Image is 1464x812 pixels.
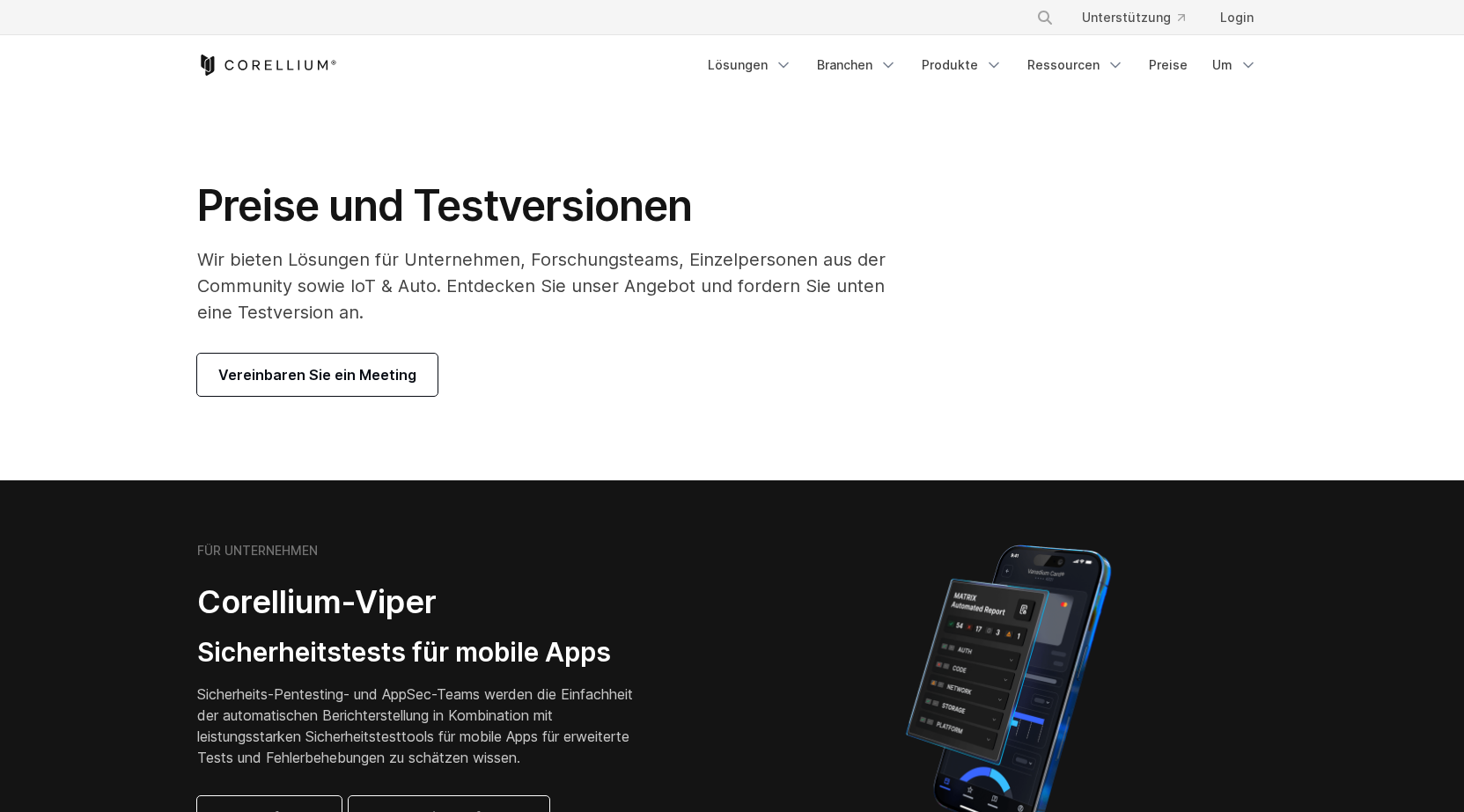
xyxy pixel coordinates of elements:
[1015,2,1268,33] div: Navigationsmenü
[197,685,633,766] font: Sicherheits-Pentesting- und AppSec-Teams werden die Einfachheit der automatischen Berichterstellu...
[1082,10,1171,25] font: Unterstützung
[197,636,611,668] font: Sicherheitstests für mobile Apps
[1212,57,1232,72] font: Um
[197,582,437,621] font: Corellium-Viper
[197,179,693,231] font: Preise und Testversionen
[218,366,416,384] font: Vereinbaren Sie ein Meeting
[197,543,318,558] font: FÜR UNTERNEHMEN
[1029,2,1061,33] button: Suchen
[922,57,978,72] font: Produkte
[1149,57,1188,72] font: Preise
[1220,10,1254,25] font: Login
[817,57,872,72] font: Branchen
[697,49,1268,81] div: Navigationsmenü
[197,55,337,76] a: Corellium-Startseite
[1027,57,1100,72] font: Ressourcen
[197,354,438,396] a: Vereinbaren Sie ein Meeting
[708,57,768,72] font: Lösungen
[197,249,886,323] font: Wir bieten Lösungen für Unternehmen, Forschungsteams, Einzelpersonen aus der Community sowie IoT ...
